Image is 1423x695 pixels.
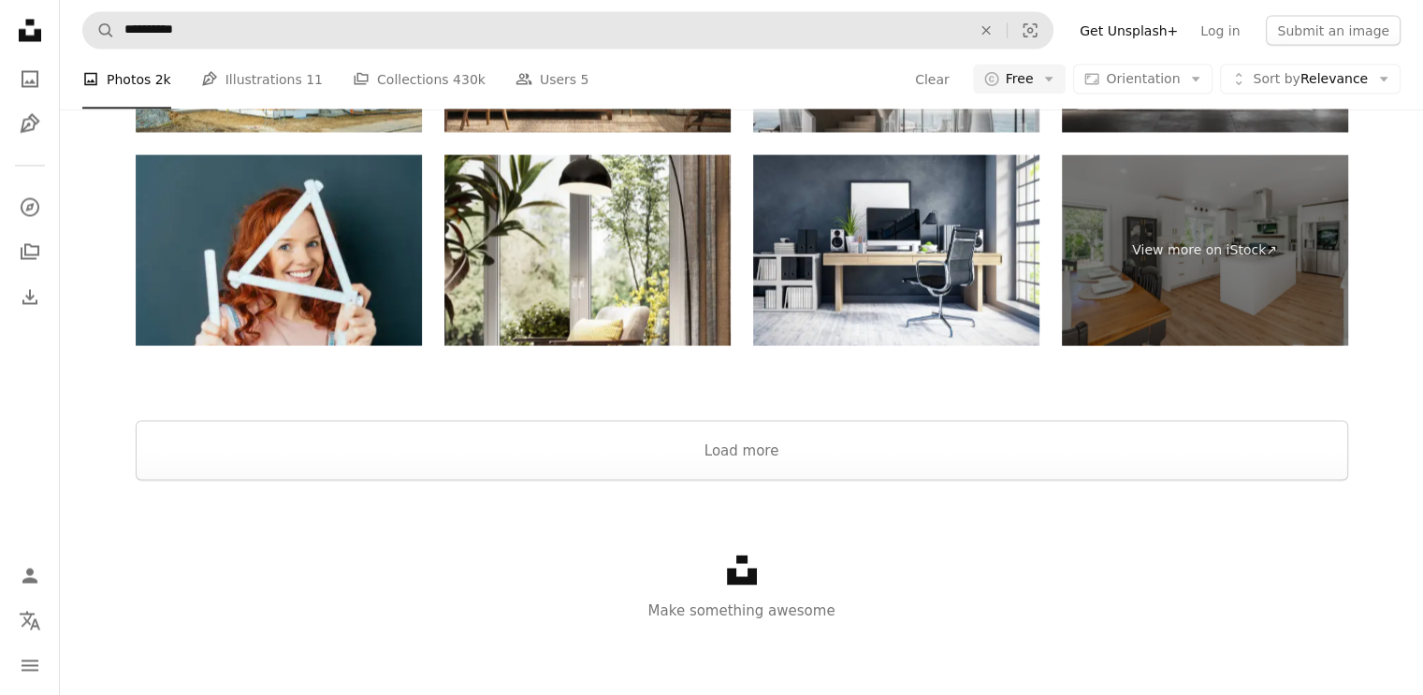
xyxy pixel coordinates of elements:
[444,154,731,345] img: Computer generated image of arm chair in living room
[914,64,951,94] button: Clear
[11,60,49,97] a: Photos
[11,105,49,142] a: Illustrations
[1068,15,1189,45] a: Get Unsplash+
[136,420,1348,480] button: Load more
[1253,69,1368,88] span: Relevance
[306,68,323,89] span: 11
[581,68,589,89] span: 5
[1006,69,1034,88] span: Free
[353,49,486,109] a: Collections 430k
[1266,15,1401,45] button: Submit an image
[82,11,1053,49] form: Find visuals sitewide
[11,646,49,684] button: Menu
[60,599,1423,621] p: Make something awesome
[1106,70,1180,85] span: Orientation
[11,278,49,315] a: Download History
[966,12,1007,48] button: Clear
[11,11,49,52] a: Home — Unsplash
[11,233,49,270] a: Collections
[753,154,1039,345] img: Modern home office interior
[11,188,49,225] a: Explore
[11,601,49,639] button: Language
[1189,15,1251,45] a: Log in
[136,154,422,345] img: Happy smiling woman planning her new home
[515,49,589,109] a: Users 5
[1253,70,1300,85] span: Sort by
[1008,12,1053,48] button: Visual search
[1073,64,1212,94] button: Orientation
[1220,64,1401,94] button: Sort byRelevance
[201,49,323,109] a: Illustrations 11
[83,12,115,48] button: Search Unsplash
[1062,154,1348,345] a: View more on iStock↗
[973,64,1067,94] button: Free
[11,557,49,594] a: Log in / Sign up
[453,68,486,89] span: 430k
